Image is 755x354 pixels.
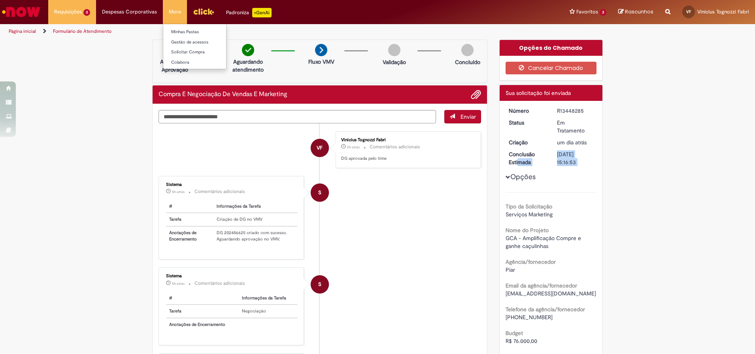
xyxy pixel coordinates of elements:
[311,184,329,202] div: System
[503,119,551,127] dt: Status
[194,280,245,287] small: Comentários adicionais
[166,182,298,187] div: Sistema
[9,28,36,34] a: Página inicial
[239,292,298,305] th: Informações da Tarefa
[506,314,553,321] span: [PHONE_NUMBER]
[213,213,297,226] td: Criação de DG no VMV
[163,48,250,57] a: Solicitar Compra
[163,24,226,69] ul: More
[317,138,323,157] span: VF
[169,8,181,16] span: More
[500,40,603,56] div: Opções do Chamado
[166,200,213,213] th: #
[557,139,587,146] time: 26/08/2025 13:16:46
[242,44,254,56] img: check-circle-green.png
[557,138,594,146] div: 26/08/2025 13:16:46
[506,227,549,234] b: Nome do Projeto
[163,38,250,47] a: Gestão de acessos
[506,306,585,313] b: Telefone da agência/fornecedor
[506,89,571,97] span: Sua solicitação foi enviada
[471,89,481,100] button: Adicionar anexos
[625,8,653,15] span: Rascunhos
[163,28,250,36] a: Minhas Pastas
[506,258,556,265] b: Agência/fornecedor
[506,203,552,210] b: Tipo da Solicitação
[172,281,185,286] span: 5h atrás
[226,8,272,17] div: Padroniza
[194,188,245,195] small: Comentários adicionais
[503,107,551,115] dt: Número
[213,226,297,245] td: DG 202486625 criado com sucesso. Aguardando aprovação no VMV.
[318,275,321,294] span: S
[455,58,480,66] p: Concluído
[341,155,473,162] p: DG aprovada pelo time
[444,110,481,123] button: Enviar
[229,58,267,74] p: Aguardando atendimento
[166,274,298,278] div: Sistema
[166,213,213,226] th: Tarefa
[383,58,406,66] p: Validação
[506,337,537,345] span: R$ 76.000,00
[166,305,239,318] th: Tarefa
[54,8,82,16] span: Requisições
[102,8,157,16] span: Despesas Corporativas
[697,8,749,15] span: Vinicius Tognozzi Fabri
[506,282,577,289] b: Email da agência/fornecedor
[166,292,239,305] th: #
[311,139,329,157] div: Vinicius Tognozzi Fabri
[311,275,329,293] div: System
[308,58,334,66] p: Fluxo VMV
[213,200,297,213] th: Informações da Tarefa
[557,119,594,134] div: Em Tratamento
[618,8,653,16] a: Rascunhos
[315,44,327,56] img: arrow-next.png
[163,58,250,67] a: Colabora
[506,290,596,297] span: [EMAIL_ADDRESS][DOMAIN_NAME]
[506,211,553,218] span: Serviços Marketing
[557,107,594,115] div: R13448285
[159,91,287,98] h2: Compra E Negociação De Vendas E Marketing Histórico de tíquete
[576,8,598,16] span: Favoritos
[506,235,583,250] span: GCA - Amplificação Compre e ganhe caçulinhas
[172,281,185,286] time: 27/08/2025 10:19:35
[600,9,606,16] span: 3
[172,189,185,194] span: 5h atrás
[239,305,298,318] td: Negociação
[506,266,515,273] span: Piar
[193,6,214,17] img: click_logo_yellow_360x200.png
[166,318,239,331] th: Anotações de Encerramento
[83,9,90,16] span: 3
[461,113,476,120] span: Enviar
[461,44,474,56] img: img-circle-grey.png
[503,138,551,146] dt: Criação
[6,24,497,39] ul: Trilhas de página
[686,9,691,14] span: VF
[557,150,594,166] div: [DATE] 15:16:53
[156,58,194,74] p: Aguardando Aprovação
[506,62,597,74] button: Cancelar Chamado
[388,44,400,56] img: img-circle-grey.png
[347,145,360,150] span: 2h atrás
[341,138,473,142] div: Vinicius Tognozzi Fabri
[1,4,42,20] img: ServiceNow
[172,189,185,194] time: 27/08/2025 10:19:40
[53,28,111,34] a: Formulário de Atendimento
[252,8,272,17] p: +GenAi
[159,110,436,123] textarea: Digite sua mensagem aqui...
[506,329,523,337] b: Budget
[166,226,213,245] th: Anotações de Encerramento
[318,183,321,202] span: S
[370,144,420,150] small: Comentários adicionais
[503,150,551,166] dt: Conclusão Estimada
[557,139,587,146] span: um dia atrás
